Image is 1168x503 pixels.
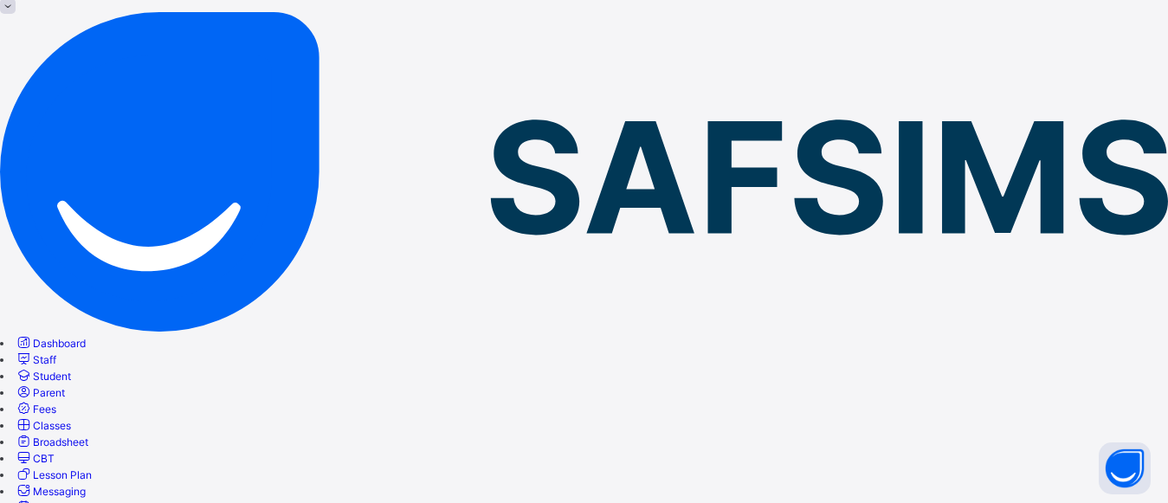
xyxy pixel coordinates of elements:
[1099,442,1151,494] button: Open asap
[33,353,56,366] span: Staff
[15,452,55,465] a: CBT
[33,435,88,448] span: Broadsheet
[33,485,86,498] span: Messaging
[15,485,86,498] a: Messaging
[15,353,56,366] a: Staff
[33,370,71,383] span: Student
[15,337,86,350] a: Dashboard
[15,468,92,481] a: Lesson Plan
[15,370,71,383] a: Student
[33,452,55,465] span: CBT
[33,386,65,399] span: Parent
[15,435,88,448] a: Broadsheet
[33,403,56,416] span: Fees
[15,403,56,416] a: Fees
[33,419,71,432] span: Classes
[33,468,92,481] span: Lesson Plan
[33,337,86,350] span: Dashboard
[15,386,65,399] a: Parent
[15,419,71,432] a: Classes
